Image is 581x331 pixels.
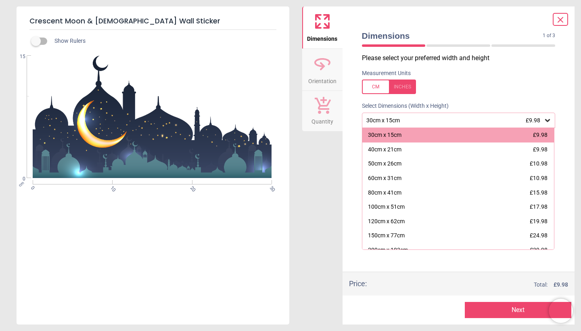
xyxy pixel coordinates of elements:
[368,246,408,254] div: 200cm x 103cm
[268,185,273,190] span: 30
[368,131,401,139] div: 30cm x 15cm
[530,175,548,181] span: £10.98
[530,247,548,253] span: £39.98
[549,299,573,323] iframe: Brevo live chat
[308,73,336,86] span: Orientation
[530,203,548,210] span: £17.98
[302,6,343,48] button: Dimensions
[379,281,568,289] div: Total:
[302,49,343,91] button: Orientation
[368,189,401,197] div: 80cm x 41cm
[18,180,25,188] span: cm
[10,53,25,60] span: 15
[362,30,543,42] span: Dimensions
[368,232,405,240] div: 150cm x 77cm
[543,32,555,39] span: 1 of 3
[530,189,548,196] span: £15.98
[530,160,548,167] span: £10.98
[362,69,411,78] label: Measurement Units
[362,54,562,63] p: Please select your preferred width and height
[307,31,337,43] span: Dimensions
[366,117,544,124] div: 30cm x 15cm
[368,203,405,211] div: 100cm x 51cm
[302,91,343,131] button: Quantity
[368,218,405,226] div: 120cm x 62cm
[355,102,449,110] label: Select Dimensions (Width x Height)
[526,117,540,124] span: £9.98
[530,232,548,239] span: £24.98
[557,281,568,288] span: 9.98
[368,174,401,182] div: 60cm x 31cm
[554,281,568,289] span: £
[29,185,34,190] span: 0
[530,218,548,224] span: £19.98
[465,302,571,318] button: Next
[109,185,114,190] span: 10
[368,146,401,154] div: 40cm x 21cm
[36,36,289,46] div: Show Rulers
[368,160,401,168] div: 50cm x 26cm
[188,185,194,190] span: 20
[29,13,276,30] h5: Crescent Moon & [DEMOGRAPHIC_DATA] Wall Sticker
[10,176,25,182] span: 0
[311,114,333,126] span: Quantity
[349,279,367,289] div: Price :
[533,146,548,153] span: £9.98
[533,132,548,138] span: £9.98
